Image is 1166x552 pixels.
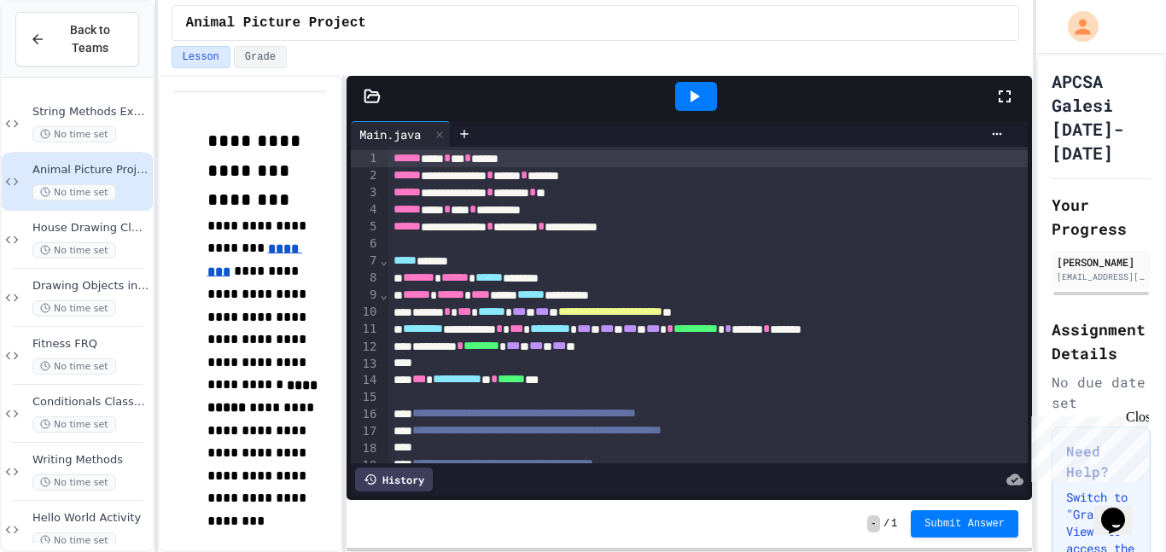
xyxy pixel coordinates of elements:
[351,270,379,287] div: 8
[32,395,149,410] span: Conditionals Classwork
[55,21,125,57] span: Back to Teams
[32,337,149,352] span: Fitness FRQ
[351,150,379,167] div: 1
[32,453,149,468] span: Writing Methods
[891,517,897,531] span: 1
[32,300,116,317] span: No time set
[1057,270,1146,283] div: [EMAIL_ADDRESS][DOMAIN_NAME]
[351,440,379,457] div: 18
[234,46,287,68] button: Grade
[32,242,116,259] span: No time set
[355,468,433,491] div: History
[351,321,379,338] div: 11
[351,304,379,321] div: 10
[1052,193,1151,241] h2: Your Progress
[351,201,379,218] div: 4
[883,517,889,531] span: /
[351,406,379,423] div: 16
[351,287,379,304] div: 9
[379,253,388,267] span: Fold line
[32,105,149,119] span: String Methods Examples
[172,46,230,68] button: Lesson
[351,339,379,356] div: 12
[351,125,429,143] div: Main.java
[1050,7,1103,46] div: My Account
[351,253,379,270] div: 7
[867,515,880,532] span: -
[351,121,451,147] div: Main.java
[351,235,379,253] div: 6
[1057,254,1146,270] div: [PERSON_NAME]
[1094,484,1149,535] iframe: chat widget
[924,517,1005,531] span: Submit Answer
[32,474,116,491] span: No time set
[32,279,149,293] span: Drawing Objects in Java - HW Playposit Code
[32,184,116,200] span: No time set
[351,457,379,474] div: 19
[186,13,366,33] span: Animal Picture Project
[351,167,379,184] div: 2
[351,356,379,373] div: 13
[911,510,1018,537] button: Submit Answer
[32,532,116,549] span: No time set
[1052,372,1151,413] div: No due date set
[32,163,149,177] span: Animal Picture Project
[32,416,116,433] span: No time set
[351,372,379,389] div: 14
[379,288,388,301] span: Fold line
[1052,317,1151,365] h2: Assignment Details
[32,358,116,375] span: No time set
[32,221,149,235] span: House Drawing Classwork
[351,423,379,440] div: 17
[15,12,139,67] button: Back to Teams
[351,184,379,201] div: 3
[1052,69,1151,165] h1: APCSA Galesi [DATE]-[DATE]
[351,389,379,406] div: 15
[1024,410,1149,482] iframe: chat widget
[351,218,379,235] div: 5
[32,511,149,526] span: Hello World Activity
[32,126,116,142] span: No time set
[7,7,118,108] div: Chat with us now!Close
